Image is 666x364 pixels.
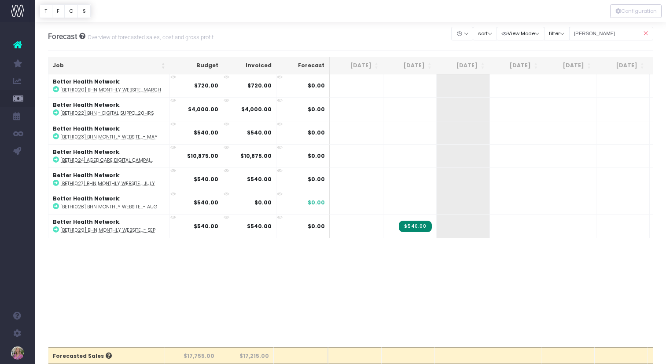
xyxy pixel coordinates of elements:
[53,171,119,179] strong: Better Health Network
[48,167,170,191] td: :
[223,57,276,74] th: Invoiced
[308,152,325,160] span: $0.00
[308,222,325,230] span: $0.00
[569,27,654,40] input: Search...
[60,87,161,93] abbr: [BETH1020] BHN Monthly Website Maintenance - March
[48,97,170,120] td: :
[52,4,65,18] button: F
[48,214,170,237] td: :
[60,110,154,116] abbr: [BETH1022] BHN - Digital Support Block 20hrs
[48,144,170,167] td: :
[399,221,431,232] span: Streamtime Invoice: 460677 – [BETH1029] BHN Monthly Website Maintenance - Sep
[276,57,330,74] th: Forecast
[383,57,436,74] th: Aug 25: activate to sort column ascending
[542,57,596,74] th: Nov 25: activate to sort column ascending
[188,106,218,113] strong: $4,000.00
[194,199,218,206] strong: $540.00
[254,199,272,206] strong: $0.00
[308,129,325,137] span: $0.00
[473,27,497,40] button: sort
[194,129,218,136] strong: $540.00
[308,106,325,113] span: $0.00
[60,204,157,210] abbr: [BETH1028] BHN Monthly Website Maintenance - Aug
[60,157,153,164] abbr: [BETH1024] Aged Care Digital Campaign
[241,106,272,113] strong: $4,000.00
[85,32,213,41] small: Overview of forecasted sales, cost and gross profit
[610,4,662,18] div: Vertical button group
[308,199,325,207] span: $0.00
[170,57,223,74] th: Budget
[48,32,77,41] span: Forecast
[436,57,489,74] th: Sep 25: activate to sort column ascending
[53,101,119,109] strong: Better Health Network
[48,57,170,74] th: Job: activate to sort column ascending
[247,129,272,136] strong: $540.00
[330,57,383,74] th: Jul 25: activate to sort column ascending
[40,4,91,18] div: Vertical button group
[497,27,545,40] button: View Mode
[489,57,542,74] th: Oct 25: activate to sort column ascending
[48,191,170,214] td: :
[77,4,91,18] button: S
[247,222,272,230] strong: $540.00
[247,82,272,89] strong: $720.00
[308,175,325,183] span: $0.00
[544,27,570,40] button: filter
[596,57,649,74] th: Dec 25: activate to sort column ascending
[11,346,24,360] img: images/default_profile_image.png
[610,4,662,18] button: Configuration
[60,134,158,140] abbr: [BETH1023] BHN Monthly Website Maintenance - May
[247,175,272,183] strong: $540.00
[194,82,218,89] strong: $720.00
[194,175,218,183] strong: $540.00
[60,180,155,187] abbr: [BETH1027] BHN Monthly Website Maintenance - July
[240,152,272,160] strong: $10,875.00
[60,227,155,233] abbr: [BETH1029] BHN Monthly Website Maintenance - Sep
[48,121,170,144] td: :
[48,74,170,97] td: :
[53,218,119,226] strong: Better Health Network
[53,195,119,202] strong: Better Health Network
[219,347,273,363] th: $17,215.00
[53,125,119,132] strong: Better Health Network
[308,82,325,90] span: $0.00
[194,222,218,230] strong: $540.00
[53,352,112,360] span: Forecasted Sales
[53,148,119,156] strong: Better Health Network
[64,4,78,18] button: C
[165,347,219,363] th: $17,755.00
[53,78,119,85] strong: Better Health Network
[40,4,52,18] button: T
[187,152,218,160] strong: $10,875.00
